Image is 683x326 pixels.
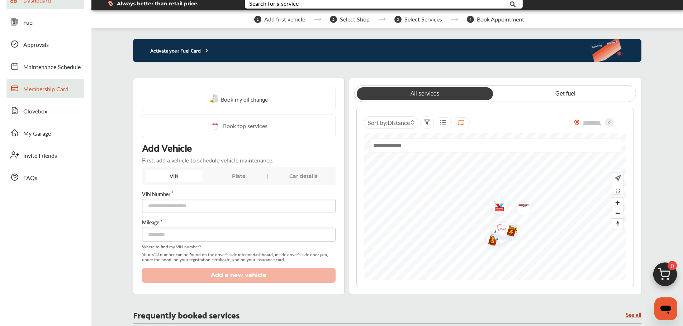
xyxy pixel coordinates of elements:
img: logo-take5.png [500,220,519,244]
img: logo-valvoline.png [488,197,507,220]
img: stepper-arrow.e24c07c6.svg [378,18,386,21]
div: Map marker [500,220,518,244]
span: Book my oil change [221,94,268,104]
a: Glovebox [6,101,84,120]
span: Where to find my VIN number? [142,244,336,249]
a: Fuel [6,13,84,31]
div: Map marker [490,219,508,242]
div: Map marker [512,199,530,215]
img: activate-banner.5eeab9f0af3a0311e5fa.png [589,39,641,62]
div: Map marker [487,195,504,218]
img: stepper-arrow.e24c07c6.svg [314,18,321,21]
span: Select Shop [340,16,370,23]
span: Add first vehicle [264,16,305,23]
img: logo-discount-tire.png [512,199,531,215]
button: Zoom in [612,198,623,208]
span: Approvals [23,40,49,50]
p: Activate your Fuel Card [133,46,210,54]
label: VIN Number [142,190,336,198]
button: Zoom out [612,208,623,218]
span: My Garage [23,129,51,138]
img: logo-take5.png [482,230,501,253]
img: oil-change.e5047c97.svg [210,94,219,103]
div: Map marker [482,230,499,253]
span: 2 [330,16,337,23]
span: Select Services [404,16,442,23]
span: 1 [254,16,261,23]
span: FAQs [23,174,37,183]
div: VIN [146,170,203,182]
a: Approvals [6,35,84,53]
img: recenter.ce011a49.svg [613,174,621,182]
img: cal_icon.0803b883.svg [210,122,219,131]
img: logo-pepboys.png [493,219,512,242]
span: Fuel [23,18,34,28]
span: Glovebox [23,107,47,116]
img: logo-valvoline.png [487,219,506,242]
a: FAQs [6,168,84,186]
span: Your VIN number can be found on the driver's side interior dashboard, inside driver's side door j... [142,252,336,262]
div: Plate [210,170,267,182]
img: dollor_label_vector.a70140d1.svg [108,0,113,6]
span: 3 [394,16,402,23]
span: Zoom out [612,208,623,218]
p: Frequently booked services [133,311,239,318]
a: My Garage [6,123,84,142]
button: Reset bearing to north [612,218,623,229]
label: Mileage [142,219,336,226]
canvas: Map [364,133,627,280]
img: cart_icon.3d0951e8.svg [648,259,682,293]
span: Invite Friends [23,151,57,161]
img: logo-goodyear.png [488,219,507,240]
div: Map marker [488,219,506,240]
span: Sort by : [368,118,410,127]
a: See all [626,311,641,317]
a: Get fuel [497,87,634,100]
div: Map marker [493,219,511,242]
img: logo-firestone.png [490,219,509,242]
a: Membership Card [6,79,84,98]
a: Book my oil change [210,94,268,104]
img: stepper-arrow.e24c07c6.svg [451,18,458,21]
p: First, add a vehicle to schedule vehicle maintenance. [142,156,274,164]
span: Distance [388,118,410,127]
a: Book top services [142,114,336,138]
a: Invite Friends [6,146,84,164]
span: Book top services [223,122,267,131]
div: Map marker [487,219,504,242]
span: Maintenance Schedule [23,63,81,72]
div: Car details [275,170,332,182]
a: Maintenance Schedule [6,57,84,76]
p: Add Vehicle [142,141,192,153]
span: Always better than retail price. [117,1,199,6]
iframe: Button to launch messaging window [654,297,677,320]
img: location_vector_orange.38f05af8.svg [574,120,580,126]
span: Membership Card [23,85,68,94]
span: Book Appointment [477,16,524,23]
div: Search for a service [249,1,299,6]
a: All services [357,87,493,100]
div: Map marker [488,197,506,220]
img: logo-valvoline.png [487,195,506,218]
span: 4 [467,16,474,23]
span: 0 [668,261,677,270]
